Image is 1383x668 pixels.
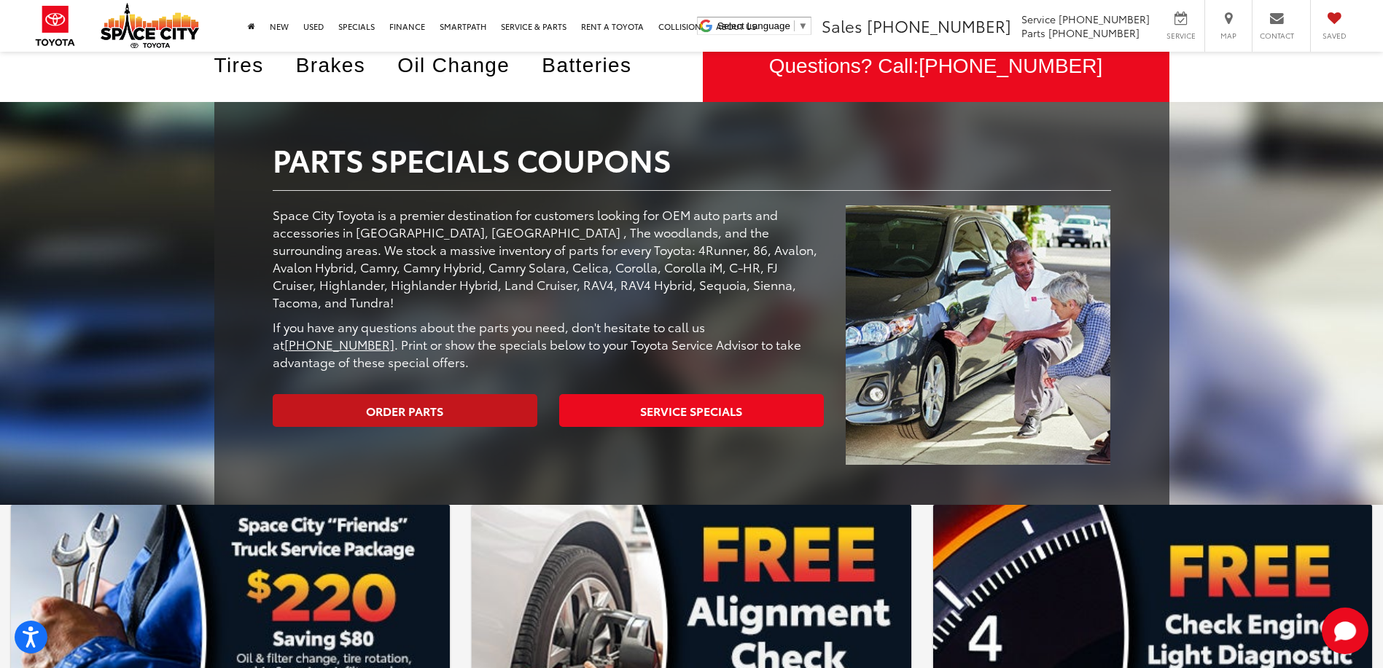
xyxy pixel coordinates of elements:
[1212,31,1244,41] span: Map
[273,205,825,310] p: Space City Toyota is a premier destination for customers looking for OEM auto parts and accessori...
[1164,31,1197,41] span: Service
[397,54,531,76] a: Oil Change
[867,14,1011,37] span: [PHONE_NUMBER]
[717,20,790,31] span: Select Language
[703,31,1169,102] div: Questions? Call:
[296,54,388,76] a: Brakes
[798,20,808,31] span: ▼
[273,394,537,427] a: Order Parts
[846,205,1110,465] img: Parts Specials Coupons | Space City Toyota in Humble TX
[1322,608,1368,654] svg: Start Chat
[1059,12,1150,26] span: [PHONE_NUMBER]
[1021,12,1056,26] span: Service
[214,54,286,76] a: Tires
[1260,31,1294,41] span: Contact
[1048,25,1139,40] span: [PHONE_NUMBER]
[703,31,1169,102] a: Questions? Call:[PHONE_NUMBER]
[284,335,394,353] a: [PHONE_NUMBER]
[101,3,199,48] img: Space City Toyota
[273,142,1111,176] h2: Parts Specials Coupons
[559,394,824,427] a: Service Specials
[1318,31,1350,41] span: Saved
[1021,25,1045,40] span: Parts
[542,54,653,76] a: Batteries
[822,14,862,37] span: Sales
[273,318,825,370] p: If you have any questions about the parts you need, don't hesitate to call us at . Print or show ...
[1322,608,1368,654] button: Toggle Chat Window
[919,55,1102,77] span: [PHONE_NUMBER]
